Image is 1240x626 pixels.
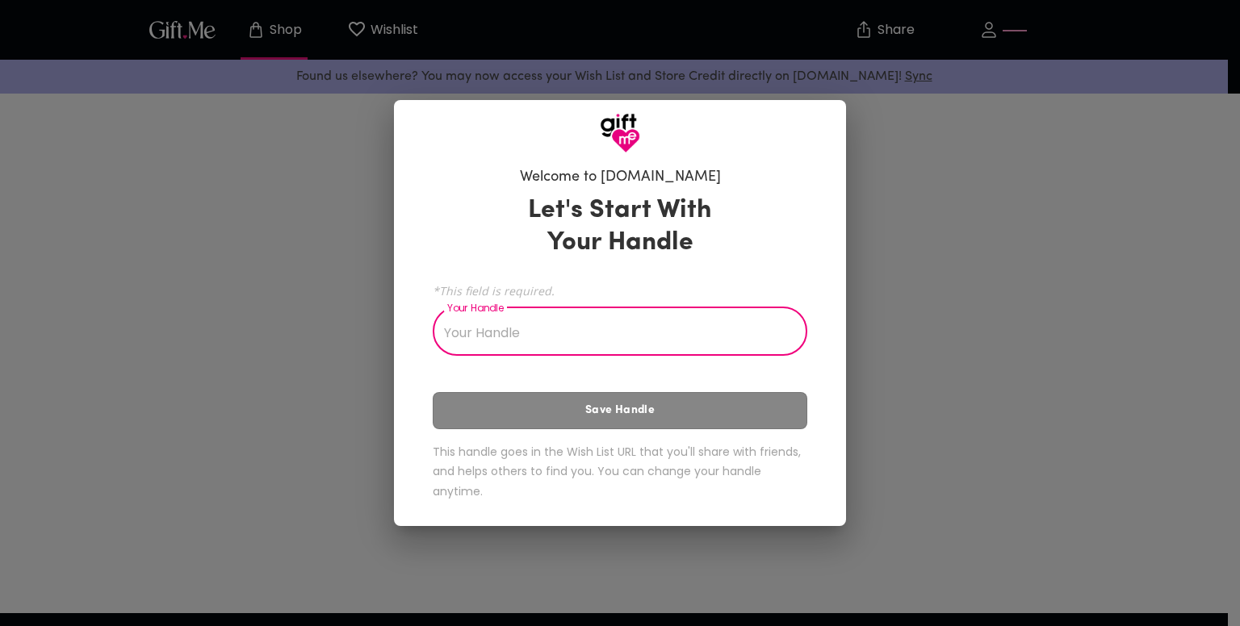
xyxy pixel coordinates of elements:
[433,311,790,356] input: Your Handle
[508,194,732,259] h3: Let's Start With Your Handle
[600,113,640,153] img: GiftMe Logo
[520,168,721,187] h6: Welcome to [DOMAIN_NAME]
[433,442,807,502] h6: This handle goes in the Wish List URL that you'll share with friends, and helps others to find yo...
[433,283,807,298] span: *This field is required.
